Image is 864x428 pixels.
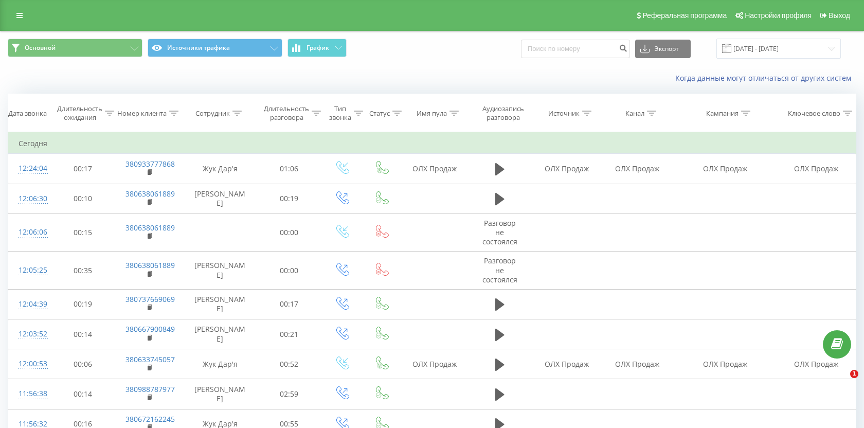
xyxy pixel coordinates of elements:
[50,319,115,349] td: 00:14
[50,349,115,379] td: 00:06
[401,349,469,379] td: ОЛХ Продаж
[482,218,517,246] span: Разговор не состоялся
[417,109,447,118] div: Имя пула
[675,73,856,83] a: Когда данные могут отличаться от других систем
[745,11,812,20] span: Настройки профиля
[183,379,256,409] td: [PERSON_NAME]
[850,370,858,378] span: 1
[307,44,329,51] span: График
[257,319,322,349] td: 00:21
[117,109,167,118] div: Номер клиента
[635,40,691,58] button: Экспорт
[125,324,175,334] a: 380667900849
[642,11,727,20] span: Реферальная программа
[183,252,256,290] td: [PERSON_NAME]
[287,39,347,57] button: График
[777,154,856,184] td: ОЛХ Продаж
[19,324,40,344] div: 12:03:52
[8,39,142,57] button: Основной
[257,349,322,379] td: 00:52
[8,133,856,154] td: Сегодня
[257,252,322,290] td: 00:00
[19,354,40,374] div: 12:00:53
[125,260,175,270] a: 380638061889
[482,256,517,284] span: Разговор не состоялся
[8,109,47,118] div: Дата звонка
[257,289,322,319] td: 00:17
[183,289,256,319] td: [PERSON_NAME]
[19,384,40,404] div: 11:56:38
[257,213,322,252] td: 00:00
[125,223,175,233] a: 380638061889
[50,213,115,252] td: 00:15
[50,252,115,290] td: 00:35
[625,109,644,118] div: Канал
[19,222,40,242] div: 12:06:06
[369,109,390,118] div: Статус
[264,104,309,122] div: Длительность разговора
[125,354,175,364] a: 380633745057
[50,379,115,409] td: 00:14
[50,184,115,213] td: 00:10
[777,349,856,379] td: ОЛХ Продаж
[257,154,322,184] td: 01:06
[602,154,672,184] td: ОЛХ Продаж
[50,154,115,184] td: 00:17
[257,184,322,213] td: 00:19
[125,414,175,424] a: 380672162245
[531,349,602,379] td: ОЛХ Продаж
[521,40,630,58] input: Поиск по номеру
[183,184,256,213] td: [PERSON_NAME]
[673,349,778,379] td: ОЛХ Продаж
[125,159,175,169] a: 380933777868
[125,294,175,304] a: 380737669069
[548,109,580,118] div: Источник
[401,154,469,184] td: ОЛХ Продаж
[25,44,56,52] span: Основной
[706,109,739,118] div: Кампания
[183,319,256,349] td: [PERSON_NAME]
[531,154,602,184] td: ОЛХ Продаж
[478,104,529,122] div: Аудиозапись разговора
[829,370,854,395] iframe: Intercom live chat
[148,39,282,57] button: Источники трафика
[50,289,115,319] td: 00:19
[829,11,850,20] span: Выход
[788,109,840,118] div: Ключевое слово
[19,189,40,209] div: 12:06:30
[183,349,256,379] td: Жук Дар'я
[19,294,40,314] div: 12:04:39
[183,154,256,184] td: Жук Дар'я
[329,104,351,122] div: Тип звонка
[125,189,175,199] a: 380638061889
[19,158,40,179] div: 12:24:04
[257,379,322,409] td: 02:59
[673,154,778,184] td: ОЛХ Продаж
[57,104,102,122] div: Длительность ожидания
[195,109,230,118] div: Сотрудник
[602,349,672,379] td: ОЛХ Продаж
[125,384,175,394] a: 380988787977
[19,260,40,280] div: 12:05:25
